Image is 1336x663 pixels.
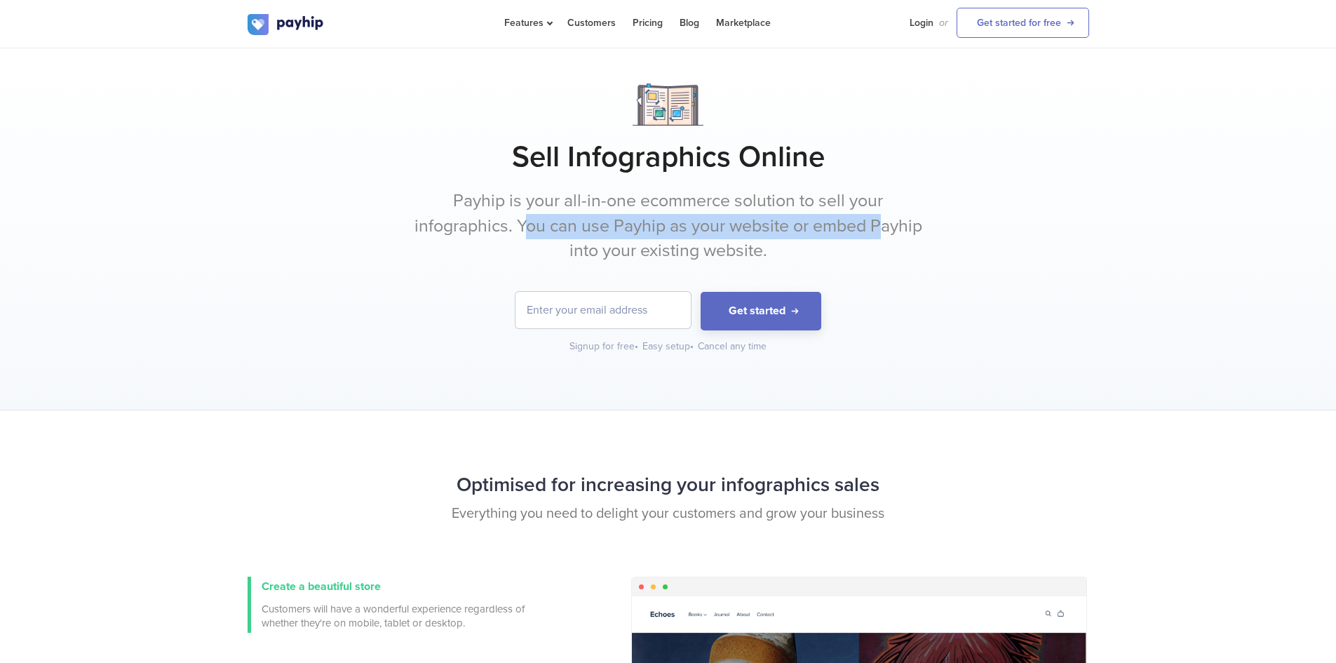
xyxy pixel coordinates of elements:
[248,14,325,35] img: logo.svg
[248,504,1089,524] p: Everything you need to delight your customers and grow your business
[633,83,703,126] img: Notebook.png
[642,340,695,354] div: Easy setup
[698,340,767,354] div: Cancel any time
[569,340,640,354] div: Signup for free
[248,467,1089,504] h2: Optimised for increasing your infographics sales
[504,17,551,29] span: Features
[635,340,638,352] span: •
[248,140,1089,175] h1: Sell Infographics Online
[262,602,528,630] span: Customers will have a wonderful experience regardless of whether they're on mobile, tablet or des...
[701,292,821,330] button: Get started
[248,577,528,633] a: Create a beautiful store Customers will have a wonderful experience regardless of whether they're...
[690,340,694,352] span: •
[405,189,931,264] p: Payhip is your all-in-one ecommerce solution to sell your infographics. You can use Payhip as you...
[262,580,381,594] span: Create a beautiful store
[515,292,691,328] input: Enter your email address
[957,8,1089,38] a: Get started for free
